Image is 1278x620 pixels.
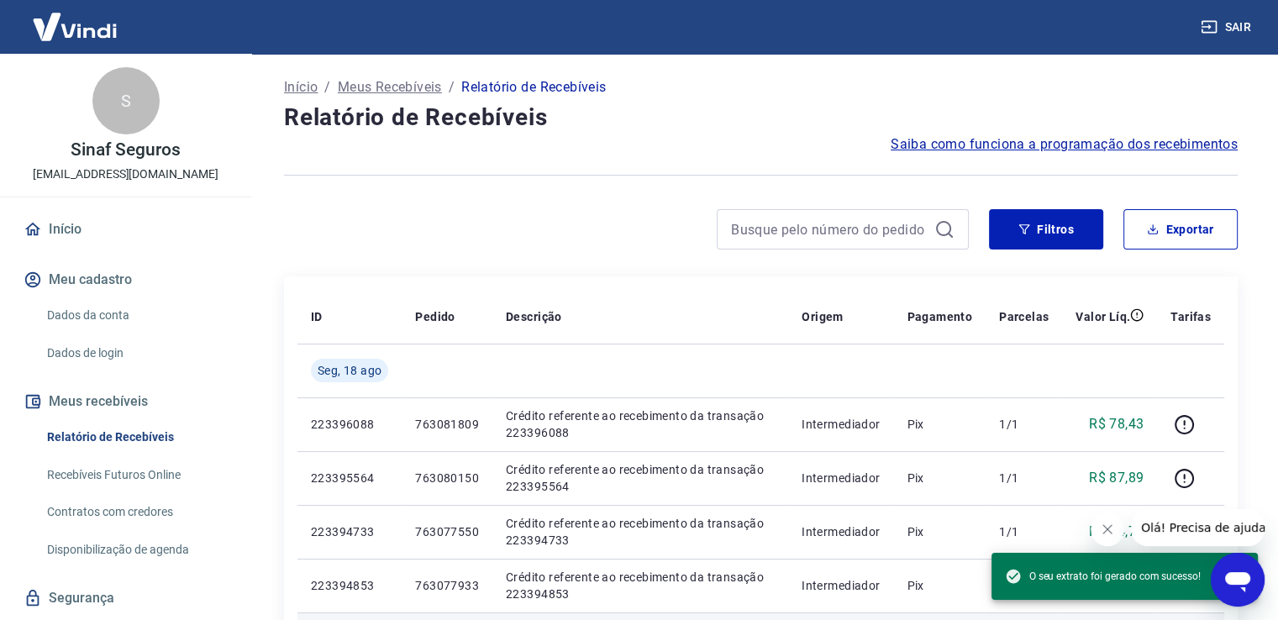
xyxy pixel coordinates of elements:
[1091,512,1124,546] iframe: Fechar mensagem
[284,77,318,97] a: Início
[999,416,1049,433] p: 1/1
[415,523,479,540] p: 763077550
[731,217,928,242] input: Busque pelo número do pedido
[1005,568,1201,585] span: O seu extrato foi gerado com sucesso!
[40,298,231,333] a: Dados da conta
[907,523,972,540] p: Pix
[802,577,880,594] p: Intermediador
[907,470,972,486] p: Pix
[1076,308,1130,325] p: Valor Líq.
[1123,209,1238,250] button: Exportar
[10,12,141,25] span: Olá! Precisa de ajuda?
[802,470,880,486] p: Intermediador
[999,523,1049,540] p: 1/1
[415,470,479,486] p: 763080150
[891,134,1238,155] a: Saiba como funciona a programação dos recebimentos
[1089,522,1144,542] p: R$ 74,73
[20,211,231,248] a: Início
[311,308,323,325] p: ID
[40,495,231,529] a: Contratos com credores
[311,523,388,540] p: 223394733
[71,141,180,159] p: Sinaf Seguros
[311,470,388,486] p: 223395564
[40,336,231,370] a: Dados de login
[20,383,231,420] button: Meus recebíveis
[1131,509,1265,546] iframe: Mensagem da empresa
[506,407,775,441] p: Crédito referente ao recebimento da transação 223396088
[461,77,606,97] p: Relatório de Recebíveis
[40,458,231,492] a: Recebíveis Futuros Online
[999,308,1049,325] p: Parcelas
[989,209,1103,250] button: Filtros
[1089,468,1144,488] p: R$ 87,89
[20,261,231,298] button: Meu cadastro
[999,470,1049,486] p: 1/1
[415,416,479,433] p: 763081809
[92,67,160,134] div: S
[1211,553,1265,607] iframe: Botão para abrir a janela de mensagens
[40,533,231,567] a: Disponibilização de agenda
[907,416,972,433] p: Pix
[284,101,1238,134] h4: Relatório de Recebíveis
[802,523,880,540] p: Intermediador
[415,308,455,325] p: Pedido
[20,1,129,52] img: Vindi
[40,420,231,454] a: Relatório de Recebíveis
[506,515,775,549] p: Crédito referente ao recebimento da transação 223394733
[415,577,479,594] p: 763077933
[318,362,381,379] span: Seg, 18 ago
[311,416,388,433] p: 223396088
[33,166,218,183] p: [EMAIL_ADDRESS][DOMAIN_NAME]
[324,77,330,97] p: /
[506,461,775,495] p: Crédito referente ao recebimento da transação 223395564
[802,308,843,325] p: Origem
[449,77,455,97] p: /
[506,569,775,602] p: Crédito referente ao recebimento da transação 223394853
[338,77,442,97] a: Meus Recebíveis
[1197,12,1258,43] button: Sair
[311,577,388,594] p: 223394853
[1170,308,1211,325] p: Tarifas
[802,416,880,433] p: Intermediador
[907,308,972,325] p: Pagamento
[506,308,562,325] p: Descrição
[907,577,972,594] p: Pix
[20,580,231,617] a: Segurança
[1089,414,1144,434] p: R$ 78,43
